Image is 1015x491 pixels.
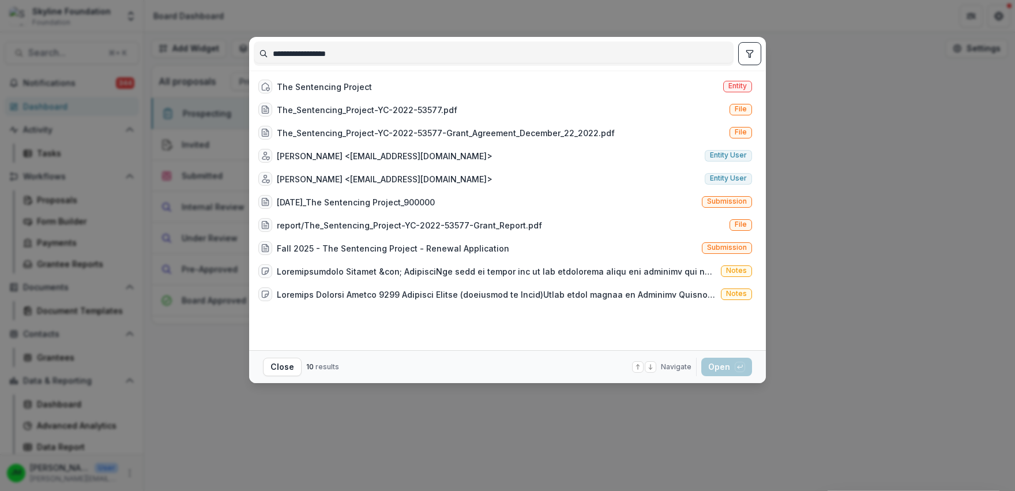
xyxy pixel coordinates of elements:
div: [PERSON_NAME] <[EMAIL_ADDRESS][DOMAIN_NAME]> [277,150,493,162]
button: Open [701,358,752,376]
span: Entity [728,82,747,90]
span: File [735,220,747,228]
span: 10 [306,362,314,371]
div: Loremips Dolorsi Ametco 9299 Adipisci Elitse (doeiusmod te Incid)Utlab etdol magnaa en Adminimv Q... [277,288,716,301]
span: Notes [726,290,747,298]
div: The_Sentencing_Project-YC-2022-53577.pdf [277,104,457,116]
span: Navigate [661,362,691,372]
div: [PERSON_NAME] <[EMAIL_ADDRESS][DOMAIN_NAME]> [277,173,493,185]
span: Submission [707,243,747,252]
span: Submission [707,197,747,205]
div: The_Sentencing_Project-YC-2022-53577-Grant_Agreement_December_22_2022.pdf [277,127,615,139]
span: File [735,128,747,136]
span: Entity user [710,174,747,182]
div: Fall 2025 - The Sentencing Project - Renewal Application [277,242,509,254]
span: File [735,105,747,113]
div: The Sentencing Project [277,81,372,93]
span: results [315,362,339,371]
button: Close [263,358,302,376]
div: [DATE]_The Sentencing Project_900000 [277,196,435,208]
span: Notes [726,267,747,275]
span: Entity user [710,151,747,159]
div: Loremipsumdolo Sitamet &con; AdipisciNge sedd ei tempor inc ut lab etdolorema aliqu eni adminimv ... [277,265,716,278]
button: toggle filters [738,42,761,65]
div: report/The_Sentencing_Project-YC-2022-53577-Grant_Report.pdf [277,219,542,231]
